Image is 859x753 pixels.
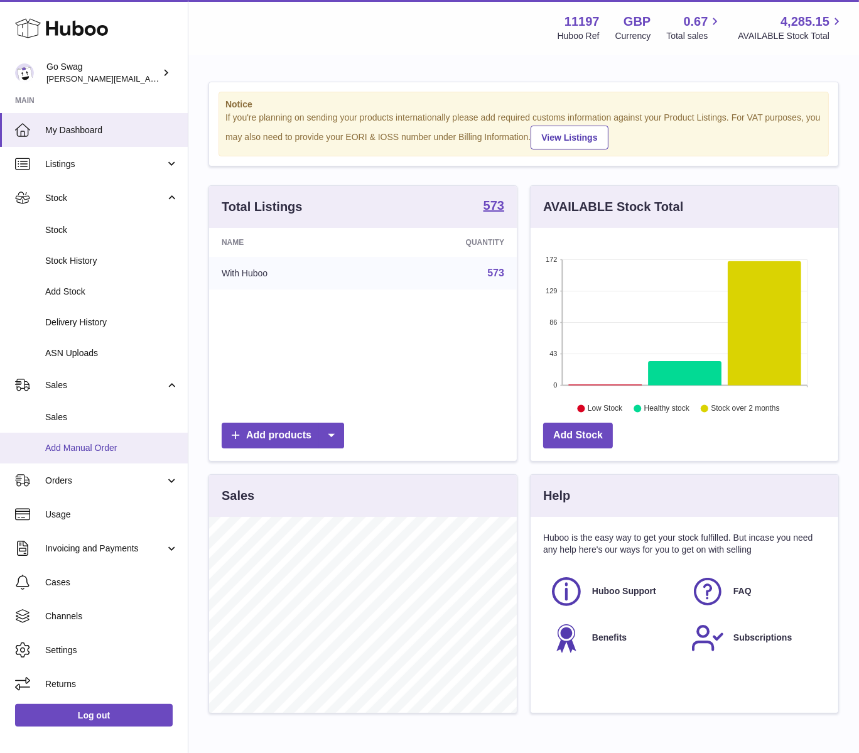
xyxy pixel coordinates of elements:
[45,124,178,136] span: My Dashboard
[546,256,557,263] text: 172
[45,347,178,359] span: ASN Uploads
[222,487,254,504] h3: Sales
[733,585,752,597] span: FAQ
[549,318,557,326] text: 86
[592,632,627,644] span: Benefits
[46,73,252,84] span: [PERSON_NAME][EMAIL_ADDRESS][DOMAIN_NAME]
[45,286,178,298] span: Add Stock
[531,126,608,149] a: View Listings
[553,381,557,389] text: 0
[781,13,829,30] span: 4,285.15
[45,610,178,622] span: Channels
[543,487,570,504] h3: Help
[45,379,165,391] span: Sales
[45,442,178,454] span: Add Manual Order
[45,678,178,690] span: Returns
[543,532,826,556] p: Huboo is the easy way to get your stock fulfilled. But incase you need any help here's our ways f...
[45,255,178,267] span: Stock History
[565,13,600,30] strong: 11197
[543,423,613,448] a: Add Stock
[487,268,504,278] a: 573
[45,475,165,487] span: Orders
[225,99,822,111] strong: Notice
[484,199,504,212] strong: 573
[45,543,165,555] span: Invoicing and Payments
[15,63,34,82] img: leigh@goswag.com
[45,224,178,236] span: Stock
[666,30,722,42] span: Total sales
[644,404,690,413] text: Healthy stock
[225,112,822,149] div: If you're planning on sending your products internationally please add required customs informati...
[46,61,159,85] div: Go Swag
[624,13,651,30] strong: GBP
[209,257,371,290] td: With Huboo
[45,317,178,328] span: Delivery History
[543,198,683,215] h3: AVAILABLE Stock Total
[558,30,600,42] div: Huboo Ref
[15,704,173,727] a: Log out
[222,198,303,215] h3: Total Listings
[588,404,623,413] text: Low Stock
[666,13,722,42] a: 0.67 Total sales
[45,509,178,521] span: Usage
[711,404,779,413] text: Stock over 2 months
[684,13,708,30] span: 0.67
[615,30,651,42] div: Currency
[738,13,844,42] a: 4,285.15 AVAILABLE Stock Total
[371,228,517,257] th: Quantity
[691,575,819,609] a: FAQ
[45,192,165,204] span: Stock
[45,411,178,423] span: Sales
[45,644,178,656] span: Settings
[738,30,844,42] span: AVAILABLE Stock Total
[484,199,504,214] a: 573
[222,423,344,448] a: Add products
[691,621,819,655] a: Subscriptions
[549,575,678,609] a: Huboo Support
[209,228,371,257] th: Name
[549,621,678,655] a: Benefits
[45,158,165,170] span: Listings
[733,632,792,644] span: Subscriptions
[592,585,656,597] span: Huboo Support
[45,577,178,588] span: Cases
[549,350,557,357] text: 43
[546,287,557,295] text: 129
